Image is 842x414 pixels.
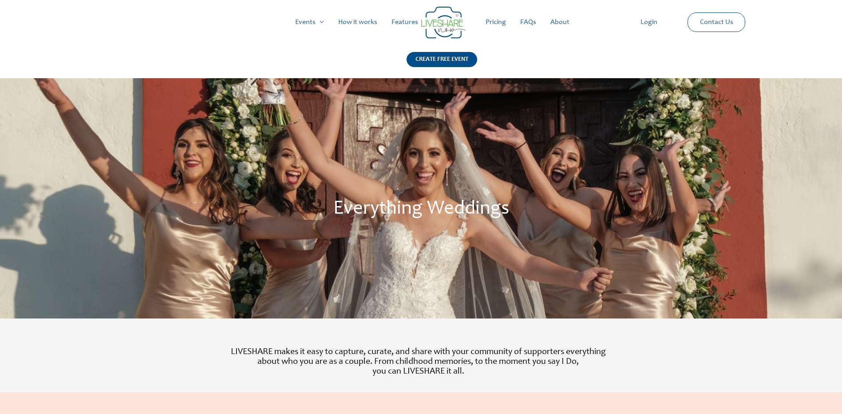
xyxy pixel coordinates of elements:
[16,8,826,36] nav: Site Navigation
[384,8,425,36] a: Features
[407,52,477,78] a: CREATE FREE EVENT
[693,13,740,32] a: Contact Us
[513,8,543,36] a: FAQs
[407,52,477,67] div: CREATE FREE EVENT
[421,7,466,39] img: Group 14 | Live Photo Slideshow for Events | Create Free Events Album for Any Occasion
[333,199,509,219] span: Everything Weddings
[478,8,513,36] a: Pricing
[288,8,331,36] a: Events
[633,8,664,36] a: Login
[163,347,673,377] p: LIVESHARE makes it easy to capture, curate, and share with your community of supporters everythin...
[331,8,384,36] a: How it works
[543,8,577,36] a: About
